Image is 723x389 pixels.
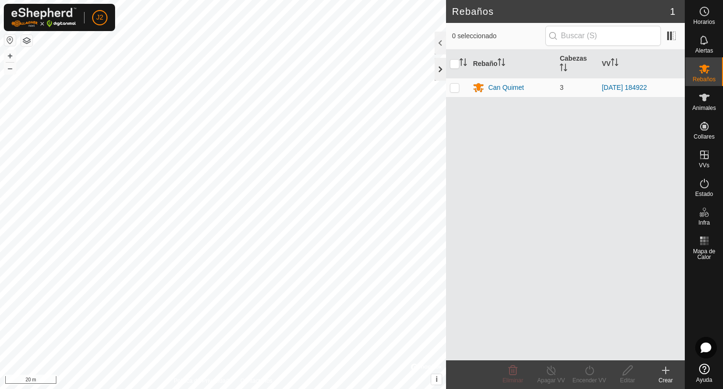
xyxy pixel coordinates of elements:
a: Contáctenos [240,377,272,385]
div: Editar [608,376,647,385]
div: Can Quimet [488,83,524,93]
th: VV [598,50,685,78]
span: Eliminar [502,377,523,384]
img: Logo Gallagher [11,8,76,27]
button: i [431,374,442,385]
div: Apagar VV [532,376,570,385]
span: i [436,375,437,383]
button: Capas del Mapa [21,35,32,46]
input: Buscar (S) [545,26,661,46]
p-sorticon: Activar para ordenar [498,60,505,67]
p-sorticon: Activar para ordenar [459,60,467,67]
a: Política de Privacidad [174,377,229,385]
span: VVs [699,162,709,168]
a: Ayuda [685,360,723,387]
p-sorticon: Activar para ordenar [560,65,567,73]
a: [DATE] 184922 [602,84,647,91]
span: 0 seleccionado [452,31,545,41]
button: – [4,63,16,74]
th: Rebaño [469,50,556,78]
span: Infra [698,220,710,226]
span: Animales [692,105,716,111]
div: Encender VV [570,376,608,385]
span: 1 [670,4,675,19]
span: Alertas [695,48,713,54]
button: Restablecer Mapa [4,34,16,46]
span: Horarios [693,19,715,25]
button: + [4,50,16,62]
p-sorticon: Activar para ordenar [611,60,618,67]
h2: Rebaños [452,6,670,17]
span: Ayuda [696,377,712,383]
th: Cabezas [556,50,598,78]
span: 3 [560,84,564,91]
span: Collares [693,134,714,140]
div: Crear [647,376,685,385]
span: Mapa de Calor [688,249,721,260]
span: Rebaños [692,76,715,82]
span: Estado [695,191,713,197]
span: J2 [96,12,104,22]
